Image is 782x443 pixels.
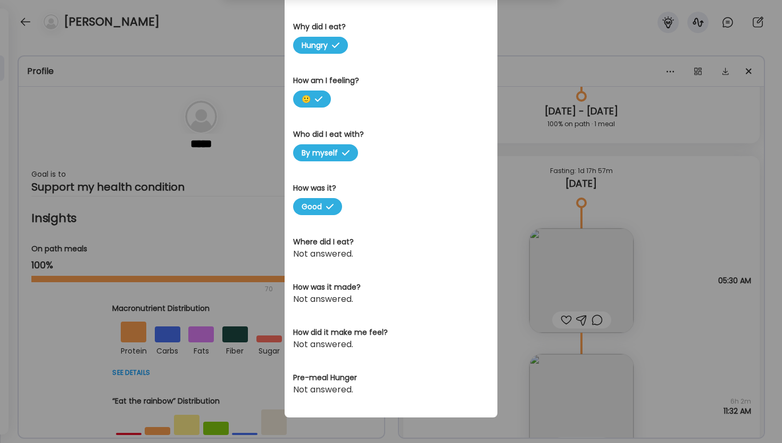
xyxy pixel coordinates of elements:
[293,183,489,194] h3: How was it?
[293,75,489,86] h3: How am I feeling?
[293,338,489,351] div: Not answered.
[293,372,489,383] h3: Pre-meal Hunger
[293,144,358,161] span: By myself
[293,282,489,293] h3: How was it made?
[293,248,489,260] div: Not answered.
[293,129,489,140] h3: Who did I eat with?
[293,236,489,248] h3: Where did I eat?
[293,91,331,108] span: 🙂
[293,21,489,32] h3: Why did I eat?
[293,383,489,396] div: Not answered.
[293,293,489,306] div: Not answered.
[293,327,489,338] h3: How did it make me feel?
[293,198,342,215] span: Good
[293,37,348,54] span: Hungry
